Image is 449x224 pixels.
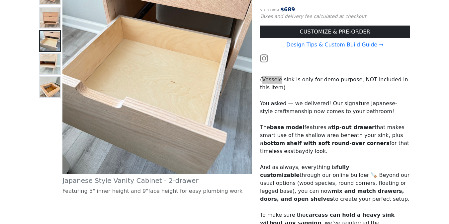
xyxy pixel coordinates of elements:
[263,140,390,146] strong: bottom shelf with soft round-over corners
[260,76,410,92] p: (Vessele sink is only for demo purpose, NOT included in this item)
[260,100,410,115] p: You asked — we delivered! Our signature Japanese-style craftsmanship now comes to your bathroom!
[40,54,60,74] img: Japanese Style Vanity Cabinet - Round Bottom Corners
[40,8,60,28] img: Japanese Style Vanity Cabinet - 2-drawer
[40,77,60,97] img: Japanese Style Vanity Cabinet - Countertop Frame
[260,55,268,61] a: Watch the build video or pictures on Instagram
[260,14,366,19] small: Taxes and delivery fee calculated at checkout
[260,164,349,178] strong: fully customizable
[286,41,383,48] a: Design Tips & Custom Build Guide →
[260,26,410,38] a: CUSTOMIZE & PRE-ORDER
[331,124,375,130] strong: tip-out drawer
[270,124,305,130] strong: base model
[260,188,404,202] strong: mix and match drawers, doors, and open shelves
[62,187,252,195] p: Featuring 5" inner height and 9"face height for easy plumbing work
[280,6,295,13] span: $ 689
[260,163,410,203] p: And as always, everything is through our online builder 🪚 Beyond our usual options (wood species,...
[260,9,279,12] small: Start from
[260,123,410,155] p: The features a that makes smart use of the shallow area beneath your sink, plus a for that timele...
[62,177,252,185] h5: Japanese Style Vanity Cabinet - 2-drawer
[40,31,60,51] img: Japanese Style Vanity Cabinet - 2-drawer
